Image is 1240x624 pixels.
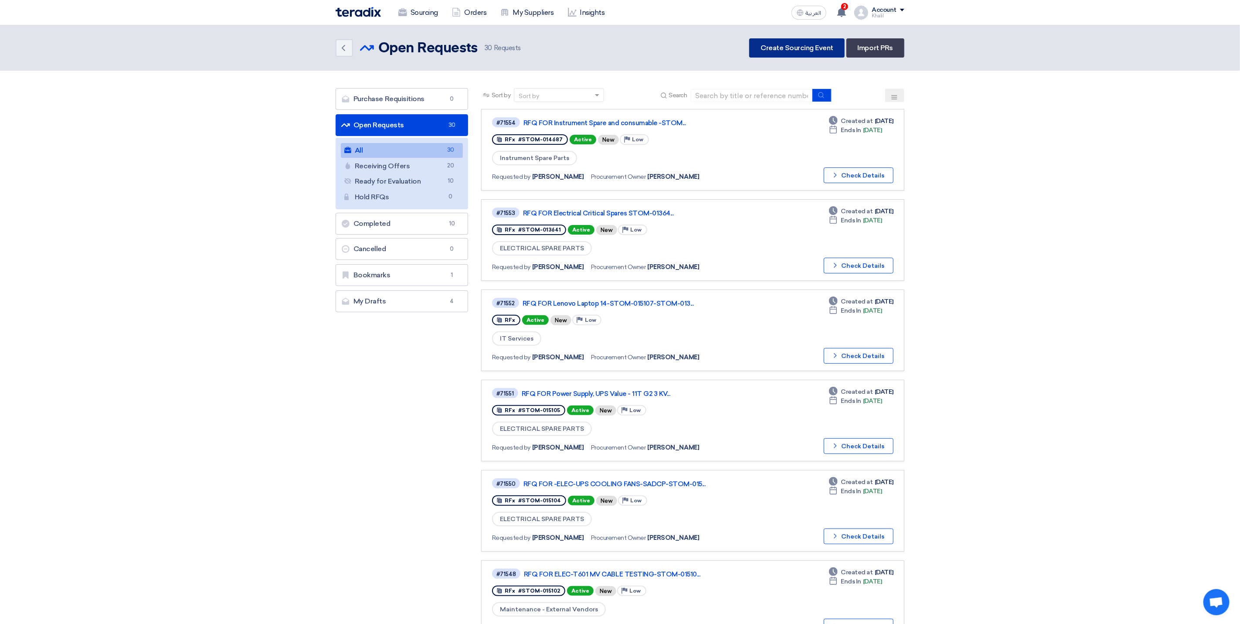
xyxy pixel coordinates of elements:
[829,306,882,315] div: [DATE]
[492,443,530,452] span: Requested by
[854,6,868,20] img: profile_test.png
[841,207,873,216] span: Created at
[829,568,893,577] div: [DATE]
[1203,589,1230,615] div: Open chat
[336,290,468,312] a: My Drafts4
[550,315,571,325] div: New
[532,172,584,181] span: [PERSON_NAME]
[492,91,511,100] span: Sort by
[872,14,904,18] div: Khalil
[567,406,594,415] span: Active
[568,225,595,235] span: Active
[648,172,700,181] span: [PERSON_NAME]
[596,225,617,235] div: New
[496,571,516,577] div: #71548
[691,89,813,102] input: Search by title or reference number
[561,3,612,22] a: Insights
[341,190,463,205] a: Hold RFQs
[829,387,893,396] div: [DATE]
[829,207,893,216] div: [DATE]
[496,300,515,306] div: #71552
[532,443,584,452] span: [PERSON_NAME]
[445,146,456,155] span: 30
[631,498,642,504] span: Low
[829,396,882,406] div: [DATE]
[336,7,381,17] img: Teradix logo
[523,119,741,127] a: RFQ FOR Instrument Spare and consumable -STOM...
[591,263,646,272] span: Procurement Owner
[872,7,897,14] div: Account
[485,43,521,53] span: Requests
[841,577,862,586] span: Ends In
[749,38,845,58] a: Create Sourcing Event
[648,533,700,542] span: [PERSON_NAME]
[824,258,893,273] button: Check Details
[496,391,514,396] div: #71551
[518,136,563,143] span: #STOM-014687
[336,213,468,235] a: Completed10
[567,586,594,596] span: Active
[522,390,740,398] a: RFQ FOR Power Supply, UPS Value - 11T G2 3 KV...
[447,121,457,130] span: 30
[505,498,515,504] span: RFx
[829,487,882,496] div: [DATE]
[595,406,616,416] div: New
[648,353,700,362] span: [PERSON_NAME]
[598,135,619,145] div: New
[841,396,862,406] span: Ends In
[841,126,862,135] span: Ends In
[648,263,700,272] span: [PERSON_NAME]
[632,136,644,143] span: Low
[805,10,821,16] span: العربية
[518,588,560,594] span: #STOM-015102
[648,443,700,452] span: [PERSON_NAME]
[445,161,456,170] span: 20
[841,568,873,577] span: Created at
[445,3,493,22] a: Orders
[591,172,646,181] span: Procurement Owner
[523,209,741,217] a: RFQ FOR Electrical Critical Spares STOM-01364...
[447,95,457,103] span: 0
[829,126,882,135] div: [DATE]
[596,496,617,506] div: New
[445,192,456,201] span: 0
[496,481,516,487] div: #71550
[341,174,463,189] a: Ready for Evaluation
[824,529,893,544] button: Check Details
[391,3,445,22] a: Sourcing
[447,245,457,253] span: 0
[336,114,468,136] a: Open Requests30
[341,159,463,174] a: Receiving Offers
[532,533,584,542] span: [PERSON_NAME]
[829,577,882,586] div: [DATE]
[492,533,530,542] span: Requested by
[336,88,468,110] a: Purchase Requisitions0
[493,3,561,22] a: My Suppliers
[841,487,862,496] span: Ends In
[524,570,742,578] a: RFQ FOR ELEC-T601 MV CABLE TESTING-STOM-01510...
[492,353,530,362] span: Requested by
[378,40,478,57] h2: Open Requests
[829,216,882,225] div: [DATE]
[492,172,530,181] span: Requested by
[523,300,741,307] a: RFQ FOR Lenovo Laptop 14-STOM-015107-STOM-013...
[841,216,862,225] span: Ends In
[496,120,516,126] div: #71554
[568,496,595,505] span: Active
[631,227,642,233] span: Low
[492,422,592,436] span: ELECTRICAL SPARE PARTS
[492,241,592,256] span: ELECTRICAL SPARE PARTS
[829,297,893,306] div: [DATE]
[492,263,530,272] span: Requested by
[447,219,457,228] span: 10
[492,151,577,165] span: Instrument Spare Parts
[570,135,596,144] span: Active
[585,317,596,323] span: Low
[341,143,463,158] a: All
[532,263,584,272] span: [PERSON_NAME]
[518,227,561,233] span: #STOM-013641
[591,353,646,362] span: Procurement Owner
[841,3,848,10] span: 2
[591,533,646,542] span: Procurement Owner
[792,6,826,20] button: العربية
